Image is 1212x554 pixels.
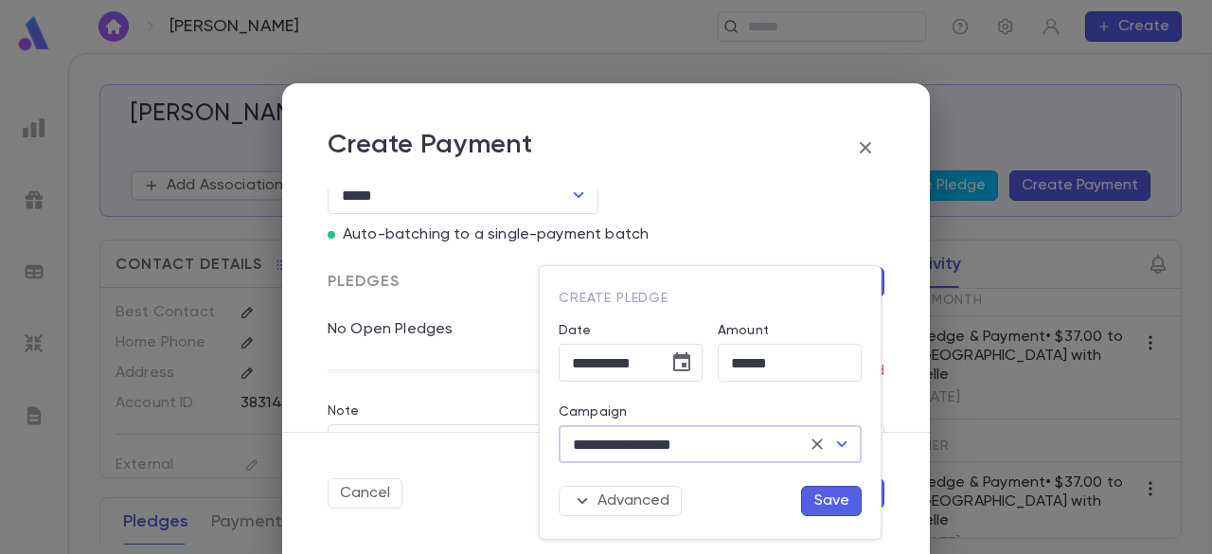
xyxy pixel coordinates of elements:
label: Amount [718,323,769,338]
button: Choose date, selected date is Sep 12, 2025 [663,344,701,382]
button: Open [829,431,855,457]
button: Advanced [559,486,682,516]
span: Create Pledge [559,292,668,305]
button: Save [801,486,862,516]
label: Date [559,323,703,338]
button: Clear [804,431,830,457]
label: Campaign [559,404,627,420]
